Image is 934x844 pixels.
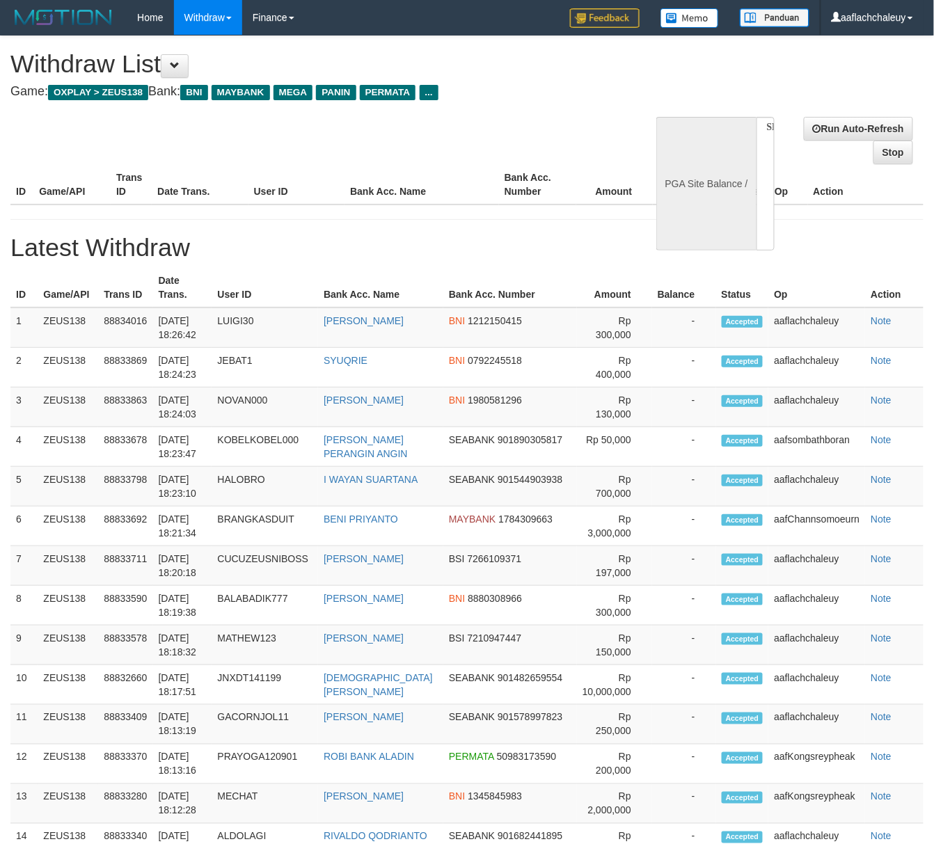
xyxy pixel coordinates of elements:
[768,467,865,507] td: aaflachchaleuy
[577,784,652,824] td: Rp 2,000,000
[324,751,414,763] a: ROBI BANK ALADIN
[443,268,577,308] th: Bank Acc. Number
[10,268,38,308] th: ID
[577,745,652,784] td: Rp 200,000
[324,355,367,366] a: SYUQRIE
[871,474,892,485] a: Note
[576,165,654,205] th: Amount
[653,165,724,205] th: Balance
[722,316,763,328] span: Accepted
[468,632,522,644] span: 7210947447
[153,388,212,427] td: [DATE] 18:24:03
[652,626,716,665] td: -
[468,791,522,802] span: 1345845983
[98,784,152,824] td: 88833280
[497,751,557,763] span: 50983173590
[153,467,212,507] td: [DATE] 18:23:10
[98,665,152,705] td: 88832660
[722,792,763,804] span: Accepted
[212,705,318,745] td: GACORNJOL11
[468,593,522,604] span: 8880308966
[656,117,757,251] div: PGA Site Balance /
[10,546,38,586] td: 7
[98,745,152,784] td: 88833370
[153,745,212,784] td: [DATE] 18:13:16
[324,791,404,802] a: [PERSON_NAME]
[577,705,652,745] td: Rp 250,000
[38,665,98,705] td: ZEUS138
[324,831,427,842] a: RIVALDO QODRIANTO
[768,308,865,348] td: aaflachchaleuy
[808,165,924,205] th: Action
[212,586,318,626] td: BALABADIK777
[360,85,416,100] span: PERMATA
[498,434,562,445] span: 901890305817
[38,705,98,745] td: ZEUS138
[871,712,892,723] a: Note
[111,165,152,205] th: Trans ID
[871,593,892,604] a: Note
[768,586,865,626] td: aaflachchaleuy
[212,388,318,427] td: NOVAN000
[871,553,892,564] a: Note
[722,633,763,645] span: Accepted
[468,315,522,326] span: 1212150415
[871,831,892,842] a: Note
[212,665,318,705] td: JNXDT141199
[722,752,763,764] span: Accepted
[652,348,716,388] td: -
[652,268,716,308] th: Balance
[153,586,212,626] td: [DATE] 18:19:38
[38,467,98,507] td: ZEUS138
[10,427,38,467] td: 4
[722,435,763,447] span: Accepted
[212,745,318,784] td: PRAYOGA120901
[212,268,318,308] th: User ID
[212,784,318,824] td: MECHAT
[722,831,763,843] span: Accepted
[212,427,318,467] td: KOBELKOBEL000
[577,626,652,665] td: Rp 150,000
[871,355,892,366] a: Note
[98,626,152,665] td: 88833578
[38,268,98,308] th: Game/API
[449,831,495,842] span: SEABANK
[10,467,38,507] td: 5
[324,395,404,406] a: [PERSON_NAME]
[10,745,38,784] td: 12
[652,308,716,348] td: -
[449,791,465,802] span: BNI
[768,745,865,784] td: aafKongsreypheak
[48,85,148,100] span: OXPLAY > ZEUS138
[153,626,212,665] td: [DATE] 18:18:32
[324,672,433,697] a: [DEMOGRAPHIC_DATA][PERSON_NAME]
[324,593,404,604] a: [PERSON_NAME]
[660,8,719,28] img: Button%20Memo.svg
[468,395,522,406] span: 1980581296
[324,434,408,459] a: [PERSON_NAME] PERANGIN ANGIN
[722,514,763,526] span: Accepted
[10,85,609,99] h4: Game: Bank:
[652,467,716,507] td: -
[449,712,495,723] span: SEABANK
[153,507,212,546] td: [DATE] 18:21:34
[871,434,892,445] a: Note
[153,546,212,586] td: [DATE] 18:20:18
[10,388,38,427] td: 3
[38,308,98,348] td: ZEUS138
[324,513,398,525] a: BENI PRIYANTO
[449,593,465,604] span: BNI
[324,712,404,723] a: [PERSON_NAME]
[10,507,38,546] td: 6
[10,665,38,705] td: 10
[98,507,152,546] td: 88833692
[873,141,913,164] a: Stop
[804,117,913,141] a: Run Auto-Refresh
[871,395,892,406] a: Note
[10,50,609,78] h1: Withdraw List
[98,348,152,388] td: 88833869
[324,315,404,326] a: [PERSON_NAME]
[212,85,270,100] span: MAYBANK
[577,507,652,546] td: Rp 3,000,000
[38,388,98,427] td: ZEUS138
